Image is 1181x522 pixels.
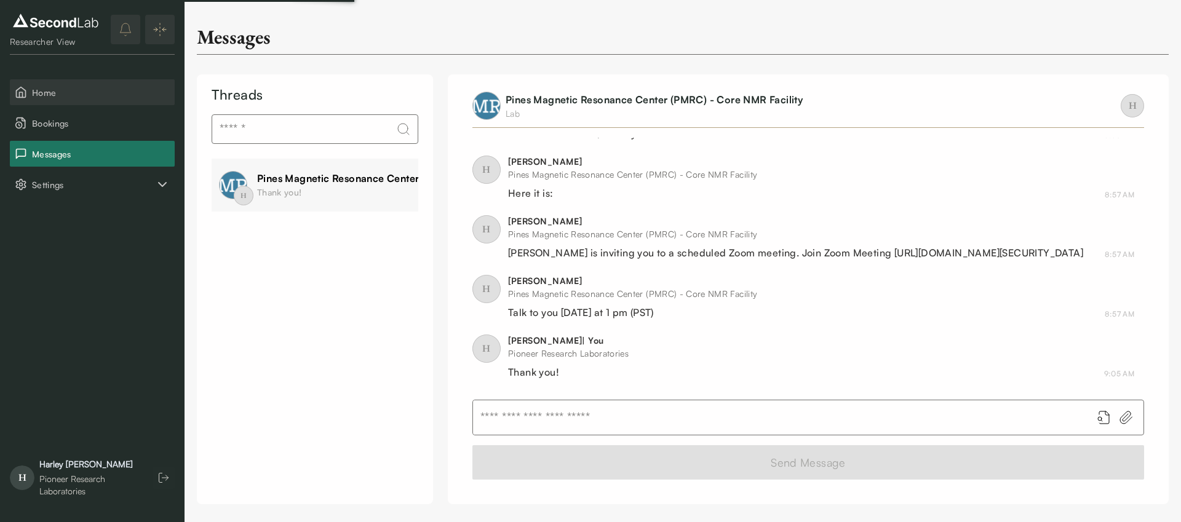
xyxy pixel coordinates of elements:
div: June 19, 2025 8:57 AM [1105,249,1134,260]
div: June 19, 2025 8:57 AM [1105,189,1134,200]
img: profile image [219,171,247,199]
div: Thank you! [508,365,629,379]
span: Bookings [32,117,170,130]
span: H [234,186,253,205]
div: [PERSON_NAME] [508,156,757,168]
span: H [472,156,501,184]
span: Home [32,86,170,99]
button: Bookings [10,110,175,136]
button: notifications [111,15,140,44]
div: Talk to you [DATE] at 1 pm (PST) [508,305,757,320]
div: Pioneer Research Laboratories [39,473,140,497]
button: Log out [153,467,175,489]
div: Pines Magnetic Resonance Center (PMRC) - Core NMR Facility [257,171,554,186]
div: Harley [PERSON_NAME] [39,458,140,470]
div: [PERSON_NAME] | You [508,334,629,347]
div: [PERSON_NAME] [508,275,757,287]
img: logo [10,11,101,31]
div: June 19, 2025 8:57 AM [1105,309,1134,320]
div: Thank you! [257,186,319,199]
span: H [1121,94,1144,117]
span: H [10,465,34,490]
div: Here it is: [508,186,757,200]
div: Pines Magnetic Resonance Center (PMRC) - Core NMR Facility [508,287,757,300]
span: Settings [32,178,155,191]
div: Pines Magnetic Resonance Center (PMRC) - Core NMR Facility [508,168,757,181]
span: H [472,215,501,243]
button: Add booking [1097,410,1111,425]
div: Researcher View [10,36,101,48]
button: Messages [10,141,175,167]
button: Expand/Collapse sidebar [145,15,175,44]
div: [PERSON_NAME] [508,215,1083,227]
div: [PERSON_NAME] is inviting you to a scheduled Zoom meeting. Join Zoom Meeting [URL][DOMAIN_NAME][S... [508,245,1083,260]
div: Messages [197,25,271,49]
div: Pioneer Research Laboratories [508,347,629,360]
div: Lab [506,107,803,120]
a: Pines Magnetic Resonance Center (PMRC) - Core NMR Facility [506,93,803,106]
div: Settings sub items [10,172,175,197]
div: June 19, 2025 9:05 AM [1104,368,1134,379]
span: H [472,275,501,303]
span: H [472,334,501,363]
img: profile image [472,92,501,120]
div: Threads [212,84,418,105]
div: Pines Magnetic Resonance Center (PMRC) - Core NMR Facility [508,227,1083,240]
span: Messages [32,148,170,160]
button: Settings [10,172,175,197]
button: Home [10,79,175,105]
